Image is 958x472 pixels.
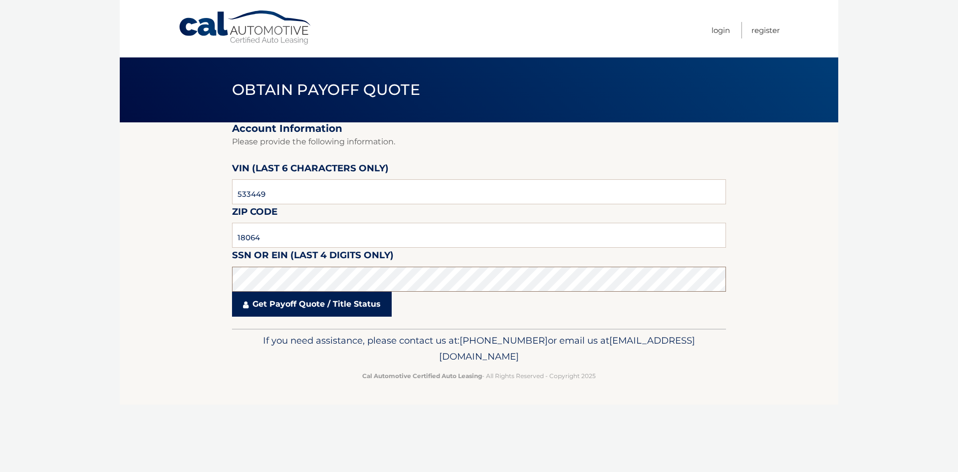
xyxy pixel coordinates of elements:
a: Cal Automotive [178,10,313,45]
p: Please provide the following information. [232,135,726,149]
label: SSN or EIN (last 4 digits only) [232,248,394,266]
span: Obtain Payoff Quote [232,80,420,99]
label: VIN (last 6 characters only) [232,161,389,179]
p: If you need assistance, please contact us at: or email us at [239,333,719,365]
h2: Account Information [232,122,726,135]
strong: Cal Automotive Certified Auto Leasing [362,372,482,380]
a: Register [751,22,780,38]
label: Zip Code [232,204,277,223]
a: Login [712,22,730,38]
a: Get Payoff Quote / Title Status [232,292,392,317]
span: [PHONE_NUMBER] [460,335,548,346]
p: - All Rights Reserved - Copyright 2025 [239,371,719,381]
